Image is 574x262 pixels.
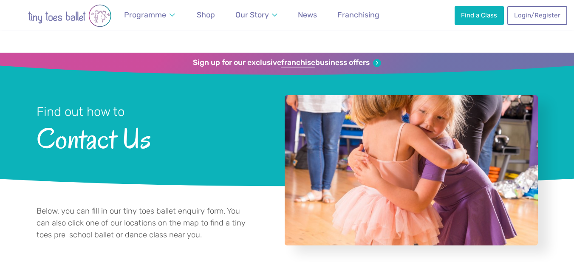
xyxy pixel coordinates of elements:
[193,6,219,25] a: Shop
[10,4,129,27] img: tiny toes ballet
[193,58,381,68] a: Sign up for our exclusivefranchisebusiness offers
[37,206,247,241] p: Below, you can fill in our tiny toes ballet enquiry form. You can also click one of our locations...
[120,6,179,25] a: Programme
[507,6,567,25] a: Login/Register
[37,104,124,119] small: Find out how to
[197,10,215,19] span: Shop
[334,6,383,25] a: Franchising
[124,10,166,19] span: Programme
[294,6,321,25] a: News
[37,120,262,155] span: Contact Us
[281,58,315,68] strong: franchise
[232,6,282,25] a: Our Story
[235,10,269,19] span: Our Story
[298,10,317,19] span: News
[455,6,504,25] a: Find a Class
[337,10,379,19] span: Franchising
